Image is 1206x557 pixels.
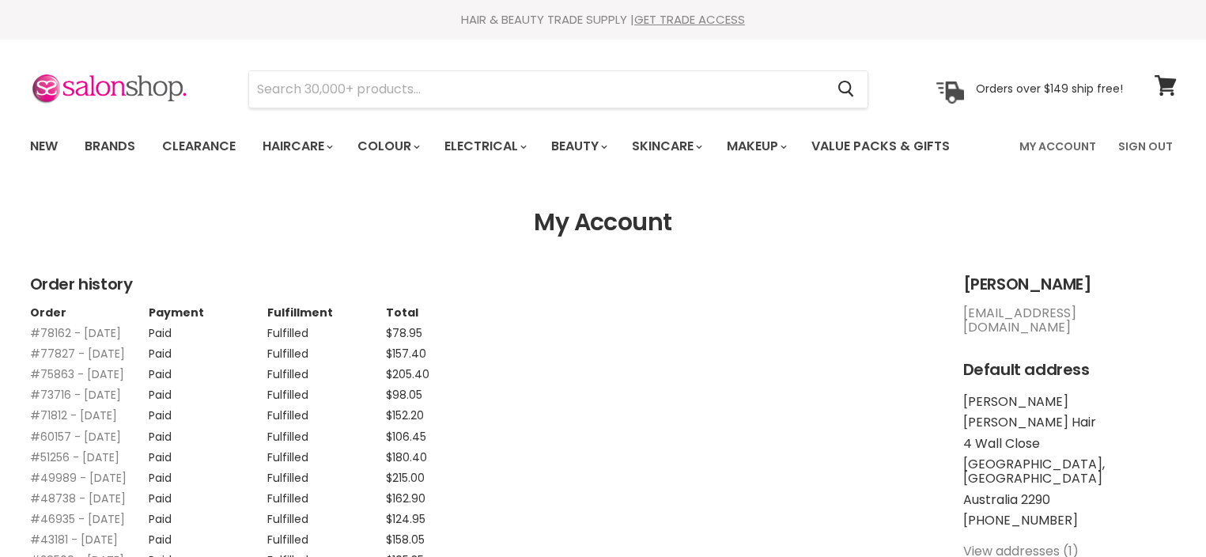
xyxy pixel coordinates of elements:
a: New [18,130,70,163]
h2: Order history [30,275,932,294]
li: 4 Wall Close [963,437,1177,451]
span: $215.00 [386,470,425,486]
button: Search [826,71,868,108]
a: [EMAIL_ADDRESS][DOMAIN_NAME] [963,304,1076,336]
form: Product [248,70,868,108]
td: Fulfilled [267,505,386,525]
td: Fulfilled [267,525,386,546]
a: #71812 - [DATE] [30,407,117,423]
a: #51256 - [DATE] [30,449,119,465]
a: My Account [1010,130,1106,163]
td: Paid [149,381,267,401]
a: #75863 - [DATE] [30,366,124,382]
th: Order [30,306,149,319]
li: [PERSON_NAME] Hair [963,415,1177,430]
li: [GEOGRAPHIC_DATA], [GEOGRAPHIC_DATA] [963,457,1177,487]
td: Fulfilled [267,443,386,464]
li: Australia 2290 [963,493,1177,507]
a: #60157 - [DATE] [30,429,121,445]
th: Payment [149,306,267,319]
a: #43181 - [DATE] [30,532,118,548]
td: Paid [149,505,267,525]
th: Total [386,306,505,319]
th: Fulfillment [267,306,386,319]
span: $157.40 [386,346,426,362]
a: #77827 - [DATE] [30,346,125,362]
a: Clearance [150,130,248,163]
a: Value Packs & Gifts [800,130,962,163]
td: Fulfilled [267,401,386,422]
td: Paid [149,422,267,443]
h1: My Account [30,209,1177,237]
div: HAIR & BEAUTY TRADE SUPPLY | [10,12,1197,28]
td: Fulfilled [267,422,386,443]
span: $180.40 [386,449,427,465]
td: Fulfilled [267,319,386,339]
li: [PERSON_NAME] [963,395,1177,409]
td: Paid [149,401,267,422]
a: Skincare [620,130,712,163]
td: Paid [149,484,267,505]
a: Makeup [715,130,796,163]
td: Paid [149,360,267,381]
a: #49989 - [DATE] [30,470,127,486]
input: Search [249,71,826,108]
span: $78.95 [386,325,422,341]
a: #78162 - [DATE] [30,325,121,341]
span: $205.40 [386,366,429,382]
span: $152.20 [386,407,424,423]
td: Fulfilled [267,484,386,505]
a: Beauty [539,130,617,163]
a: Electrical [433,130,536,163]
ul: Main menu [18,123,986,169]
span: $158.05 [386,532,425,548]
td: Fulfilled [267,339,386,360]
span: $162.90 [386,491,425,506]
a: #46935 - [DATE] [30,511,125,527]
nav: Main [10,123,1197,169]
a: #48738 - [DATE] [30,491,126,506]
a: Colour [346,130,429,163]
a: #73716 - [DATE] [30,387,121,403]
h2: [PERSON_NAME] [963,275,1177,294]
p: Orders over $149 ship free! [976,81,1123,96]
td: Paid [149,339,267,360]
td: Fulfilled [267,360,386,381]
span: $98.05 [386,387,422,403]
td: Paid [149,319,267,339]
span: $106.45 [386,429,426,445]
a: Brands [73,130,147,163]
td: Paid [149,525,267,546]
span: $124.95 [386,511,425,527]
td: Paid [149,443,267,464]
td: Fulfilled [267,381,386,401]
a: Haircare [251,130,342,163]
td: Fulfilled [267,464,386,484]
h2: Default address [963,361,1177,379]
a: GET TRADE ACCESS [634,11,745,28]
td: Paid [149,464,267,484]
a: Sign Out [1109,130,1182,163]
li: [PHONE_NUMBER] [963,513,1177,528]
